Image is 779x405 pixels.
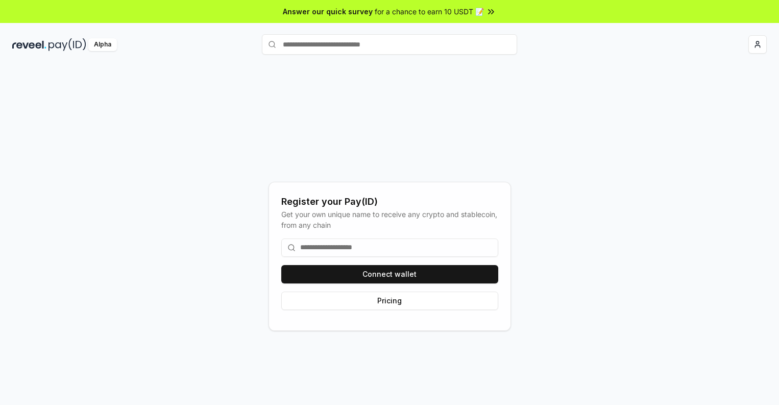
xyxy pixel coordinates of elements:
button: Connect wallet [281,265,498,283]
img: pay_id [48,38,86,51]
img: reveel_dark [12,38,46,51]
div: Alpha [88,38,117,51]
div: Register your Pay(ID) [281,195,498,209]
div: Get your own unique name to receive any crypto and stablecoin, from any chain [281,209,498,230]
span: Answer our quick survey [283,6,373,17]
span: for a chance to earn 10 USDT 📝 [375,6,484,17]
button: Pricing [281,292,498,310]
